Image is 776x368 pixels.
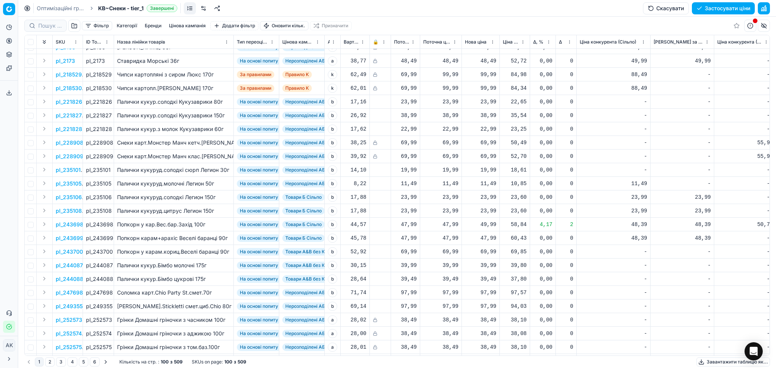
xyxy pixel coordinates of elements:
div: - [654,98,711,106]
button: Expand all [40,37,49,47]
span: Ціна конкурента (Сільпо) [580,39,636,45]
span: Ціна конкурента (АТБ) [717,39,762,45]
div: 23,99 [423,193,458,201]
button: pl_243700 [56,248,83,256]
div: - [717,180,770,187]
button: Завантажити таблицю як... [696,357,770,366]
button: pl_243699 [56,234,83,242]
button: Оновити кільк. [260,21,308,30]
span: Тип переоцінки [237,39,268,45]
button: pl_218529 [56,71,82,78]
div: 0,00 [533,193,552,201]
button: Expand [40,220,49,229]
span: Нерозподілені АБ за попитом [282,112,354,119]
p: pl_221826 [56,98,82,106]
span: ID Товарної лінійки [86,39,103,45]
button: pl_247698 [56,289,83,296]
div: 69,99 [465,153,496,160]
span: На основі попиту [237,139,281,147]
div: pl_235101 [86,166,111,174]
div: 88,49 [580,71,647,78]
div: 38,99 [423,112,458,119]
div: 0,00 [533,112,552,119]
span: Δ, % [533,39,543,45]
button: Expand [40,274,49,283]
div: 19,99 [465,166,496,174]
span: Товари Б Сільпо [282,221,325,228]
div: 26,92 [344,112,366,119]
span: b [328,138,337,147]
div: - [654,153,711,160]
span: Цінова кампанія [282,39,314,45]
div: Чипси картопляні з сиром Люкс 170г [117,71,230,78]
span: KB~Снеки - tier_1Завершені [98,5,177,12]
span: Поточна ціна [423,39,451,45]
span: a [328,56,337,65]
span: На основі попиту [237,125,281,133]
button: Expand [40,179,49,188]
button: Додати фільтр [210,21,258,30]
div: 23,99 [654,193,711,201]
div: 23,25 [503,125,527,133]
div: 0 [559,207,573,215]
span: b [328,179,337,188]
span: На основі попиту [237,98,281,106]
button: pl_228909 [56,153,83,160]
button: pl_235105 [56,180,81,187]
button: Категорії [114,21,140,30]
div: 49,99 [654,57,711,65]
span: Нерозподілені АБ за попитом [282,180,354,187]
div: - [717,84,770,92]
span: Нерозподілені АБ за попитом [282,98,354,106]
div: 10,85 [503,180,527,187]
div: pl_2173 [86,57,111,65]
div: - [580,112,647,119]
div: 0 [559,139,573,147]
div: 62,01 [344,84,366,92]
div: Снеки карт.Монстер Манч кетч.[PERSON_NAME] 75г [117,139,230,147]
p: pl_252573 [56,316,82,324]
span: На основі попиту [237,166,281,174]
div: 22,99 [423,125,458,133]
strong: 100 [161,359,169,365]
div: 69,99 [423,139,458,147]
div: - [654,84,711,92]
div: - [580,139,647,147]
div: - [580,98,647,106]
div: 38,77 [344,57,366,65]
div: 0 [559,98,573,106]
div: 99,99 [423,84,458,92]
p: pl_2173 [56,57,75,65]
div: Попкорн у кар.Вес.бар.Захід 100г [117,221,230,228]
span: Нерозподілені АБ за попитом [282,139,354,147]
span: Нерозподілені АБ за попитом [282,166,354,174]
button: Expand [40,70,49,79]
div: 0 [559,125,573,133]
div: - [654,112,711,119]
button: Expand [40,138,49,147]
button: 6 [90,357,100,366]
button: Expand [40,301,49,310]
div: 11,49 [394,180,417,187]
nav: breadcrumb [37,5,177,12]
button: pl_235108 [56,207,82,215]
div: pl_228908 [86,139,111,147]
div: Open Intercom Messenger [745,342,763,360]
span: Нерозподілені АБ за попитом [282,125,354,133]
span: Вартість [344,39,359,45]
div: 0 [559,166,573,174]
div: 19,99 [423,166,458,174]
button: Бренди [142,21,164,30]
div: pl_218530 [86,84,111,92]
div: 17,62 [344,125,366,133]
button: Go to next page [101,357,110,366]
div: - [717,125,770,133]
button: Призначити [310,21,352,30]
div: 23,99 [580,193,647,201]
span: Правило K [282,71,312,78]
div: 48,49 [465,57,496,65]
div: Ставридка Морські 36г [117,57,230,65]
div: 11,49 [465,180,496,187]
